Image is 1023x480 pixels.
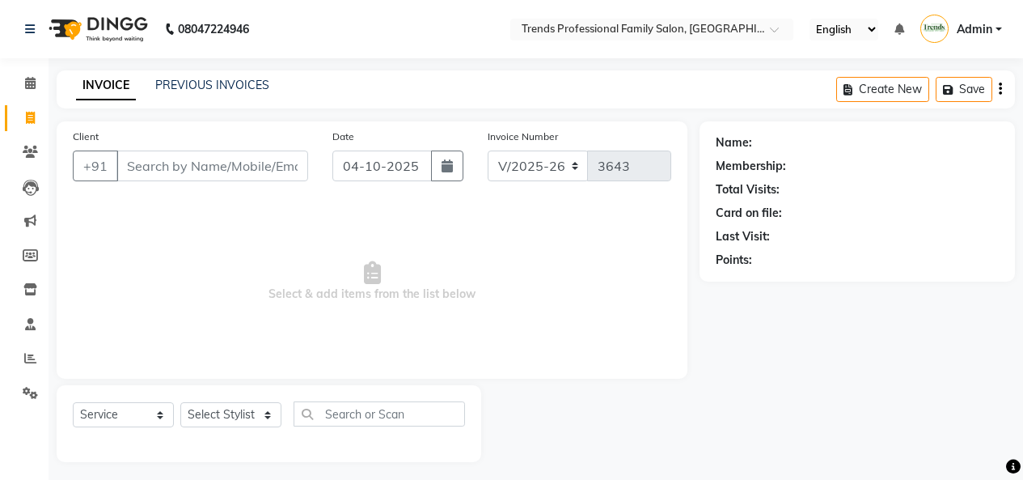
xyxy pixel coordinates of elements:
[73,130,99,144] label: Client
[716,252,752,269] div: Points:
[716,205,782,222] div: Card on file:
[73,151,118,181] button: +91
[73,201,671,363] span: Select & add items from the list below
[116,151,308,181] input: Search by Name/Mobile/Email/Code
[936,77,992,102] button: Save
[920,15,949,43] img: Admin
[716,134,752,151] div: Name:
[178,6,249,52] b: 08047224946
[836,77,929,102] button: Create New
[716,181,780,198] div: Total Visits:
[716,228,770,245] div: Last Visit:
[294,401,465,427] input: Search or Scan
[76,71,136,100] a: INVOICE
[488,130,558,144] label: Invoice Number
[41,6,152,52] img: logo
[332,130,354,144] label: Date
[716,158,786,175] div: Membership:
[155,78,269,92] a: PREVIOUS INVOICES
[957,21,992,38] span: Admin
